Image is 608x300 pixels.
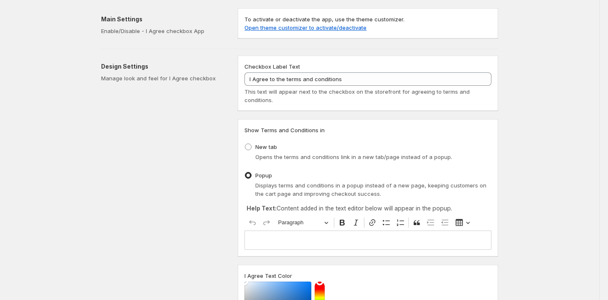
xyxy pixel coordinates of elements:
[244,127,325,133] span: Show Terms and Conditions in
[244,24,366,31] a: Open theme customizer to activate/deactivate
[244,15,491,32] p: To activate or deactivate the app, use the theme customizer.
[275,216,332,229] button: Paragraph, Heading
[255,144,277,150] span: New tab
[101,74,224,82] p: Manage look and feel for I Agree checkbox
[244,88,470,103] span: This text will appear next to the checkbox on the storefront for agreeing to terms and conditions.
[255,182,486,197] span: Displays terms and conditions in a popup instead of a new page, keeping customers on the cart pag...
[244,231,491,249] div: Editor editing area: main. Press Alt+0 for help.
[255,154,452,160] span: Opens the terms and conditions link in a new tab/page instead of a popup.
[278,218,322,228] span: Paragraph
[101,62,224,71] h2: Design Settings
[244,272,292,280] label: I Agree Text Color
[244,63,300,70] span: Checkbox Label Text
[101,27,224,35] p: Enable/Disable - I Agree checkbox App
[247,205,277,212] strong: Help Text:
[244,215,491,231] div: Editor toolbar
[101,15,224,23] h2: Main Settings
[247,204,489,213] p: Content added in the text editor below will appear in the popup.
[255,172,272,179] span: Popup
